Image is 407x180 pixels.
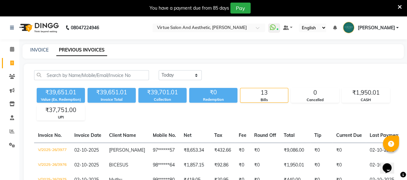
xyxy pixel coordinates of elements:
div: Redemption [189,97,237,102]
td: ₹1,857.15 [180,158,210,173]
div: 0 [291,88,339,97]
td: ₹0 [250,158,280,173]
td: ₹0 [250,143,280,158]
span: Fee [239,132,246,138]
span: [PERSON_NAME] [357,24,395,31]
span: 02-10-2025 [74,162,99,168]
button: Pay [230,3,251,14]
div: Value (Ex. Redemption) [37,97,85,102]
span: Current Due [336,132,362,138]
img: logo [16,19,60,37]
td: ₹0 [310,143,332,158]
b: 08047224946 [71,19,99,37]
div: ₹39,651.01 [37,88,85,97]
td: ₹0 [235,143,250,158]
div: ₹0 [189,88,237,97]
div: Bills [240,97,288,103]
div: ₹39,701.01 [138,88,187,97]
span: Invoice No. [38,132,62,138]
td: ₹432.66 [210,143,235,158]
td: V/2025-26/3976 [34,158,70,173]
td: ₹0 [332,158,366,173]
span: Round Off [254,132,276,138]
div: UPI [37,115,85,120]
span: Client Name [109,132,136,138]
td: ₹1,950.01 [280,158,310,173]
span: Tax [214,132,222,138]
span: Net [184,132,191,138]
div: CASH [342,97,390,103]
td: ₹0 [235,158,250,173]
span: [PERSON_NAME] [109,147,145,153]
div: Collection [138,97,187,102]
a: INVOICE [30,47,49,53]
div: You have a payment due from 85 days [150,5,229,12]
td: ₹0 [332,143,366,158]
input: Search by Name/Mobile/Email/Invoice No [34,70,149,80]
a: PREVIOUS INVOICES [56,44,107,56]
div: 13 [240,88,288,97]
td: ₹9,086.00 [280,143,310,158]
span: BICESUS [109,162,128,168]
div: Invoice Total [88,97,136,102]
td: V/2025-26/3977 [34,143,70,158]
div: ₹39,651.01 [88,88,136,97]
span: 02-10-2025 [74,147,99,153]
div: Cancelled [291,97,339,103]
td: ₹0 [310,158,332,173]
td: ₹8,653.34 [180,143,210,158]
div: ₹1,950.01 [342,88,390,97]
td: ₹92.86 [210,158,235,173]
iframe: chat widget [380,154,401,174]
span: Total [284,132,295,138]
span: Invoice Date [74,132,101,138]
span: Tip [314,132,321,138]
span: Mobile No. [153,132,176,138]
img: Bharath [343,22,354,33]
div: ₹37,751.00 [37,106,85,115]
